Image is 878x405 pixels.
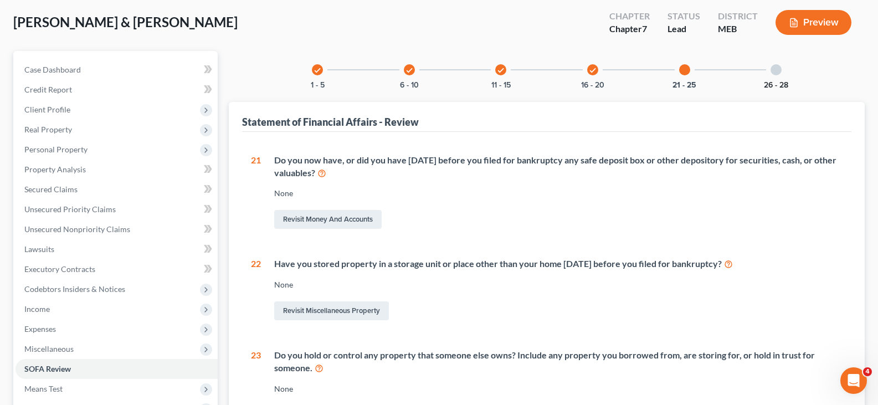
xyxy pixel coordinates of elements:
span: Property Analysis [24,165,86,174]
div: Have you stored property in a storage unit or place other than your home [DATE] before you filed ... [274,258,843,270]
span: Executory Contracts [24,264,95,274]
div: None [274,279,843,290]
span: Client Profile [24,105,70,114]
span: Personal Property [24,145,88,154]
span: Expenses [24,324,56,334]
span: Real Property [24,125,72,134]
a: Revisit Money and Accounts [274,210,382,229]
a: Revisit Miscellaneous Property [274,301,389,320]
div: None [274,383,843,394]
span: Secured Claims [24,184,78,194]
div: 21 [251,154,261,232]
span: Income [24,304,50,314]
span: Lawsuits [24,244,54,254]
span: 4 [863,367,872,376]
button: 16 - 20 [581,81,604,89]
div: Status [668,10,700,23]
i: check [314,66,321,74]
span: Means Test [24,384,63,393]
button: 6 - 10 [400,81,419,89]
span: Credit Report [24,85,72,94]
i: check [497,66,505,74]
span: SOFA Review [24,364,71,373]
a: Case Dashboard [16,60,218,80]
span: Case Dashboard [24,65,81,74]
button: Preview [776,10,851,35]
div: MEB [718,23,758,35]
button: 11 - 15 [491,81,511,89]
div: Do you now have, or did you have [DATE] before you filed for bankruptcy any safe deposit box or o... [274,154,843,180]
span: [PERSON_NAME] & [PERSON_NAME] [13,14,238,30]
button: 26 - 28 [764,81,788,89]
div: Do you hold or control any property that someone else owns? Include any property you borrowed fro... [274,349,843,375]
i: check [589,66,597,74]
div: Lead [668,23,700,35]
span: Unsecured Priority Claims [24,204,116,214]
span: Codebtors Insiders & Notices [24,284,125,294]
span: Unsecured Nonpriority Claims [24,224,130,234]
div: Statement of Financial Affairs - Review [242,115,419,129]
a: Unsecured Priority Claims [16,199,218,219]
span: 7 [642,23,647,34]
a: Credit Report [16,80,218,100]
div: Chapter [609,23,650,35]
a: Property Analysis [16,160,218,180]
a: SOFA Review [16,359,218,379]
button: 21 - 25 [672,81,696,89]
a: Lawsuits [16,239,218,259]
a: Secured Claims [16,180,218,199]
div: 22 [251,258,261,322]
div: District [718,10,758,23]
div: None [274,188,843,199]
a: Executory Contracts [16,259,218,279]
iframe: Intercom live chat [840,367,867,394]
button: 1 - 5 [311,81,325,89]
a: Unsecured Nonpriority Claims [16,219,218,239]
span: Miscellaneous [24,344,74,353]
i: check [405,66,413,74]
div: Chapter [609,10,650,23]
